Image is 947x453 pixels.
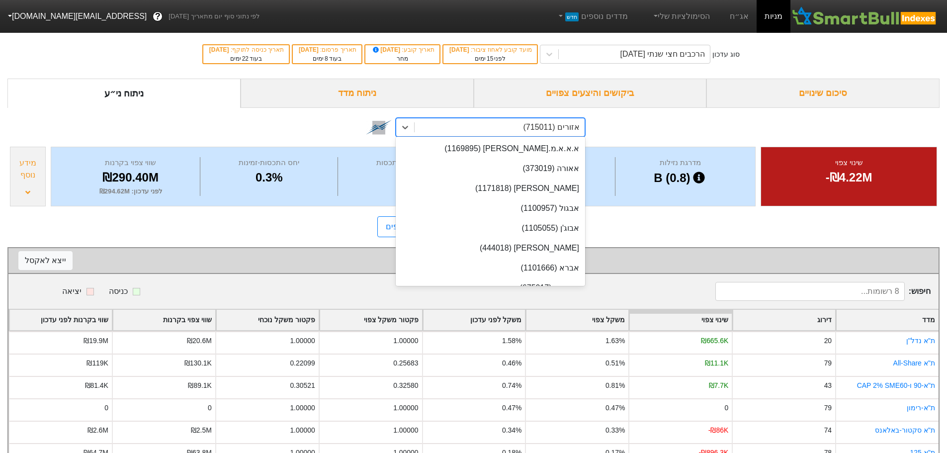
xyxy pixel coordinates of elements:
[104,403,108,413] div: 0
[113,310,215,330] div: Toggle SortBy
[298,45,356,54] div: תאריך פרסום :
[188,380,211,391] div: ₪89.1K
[502,358,521,368] div: 0.46%
[774,169,924,186] div: -₪4.22M
[502,425,521,436] div: 0.34%
[605,358,625,368] div: 0.51%
[397,55,408,62] span: מחר
[448,45,532,54] div: מועד קובע לאחוז ציבור :
[502,403,521,413] div: 0.47%
[208,403,212,413] div: 0
[449,46,471,53] span: [DATE]
[290,336,315,346] div: 1.00000
[620,48,705,60] div: הרכבים חצי שנתי [DATE]
[605,336,625,346] div: 1.63%
[64,169,197,186] div: ₪290.40M
[618,157,743,169] div: מדרגת נזילות
[396,278,585,298] div: אברבוך (675017)
[396,179,585,198] div: [PERSON_NAME] (1171818)
[774,157,924,169] div: שינוי צפוי
[191,425,212,436] div: ₪2.5M
[341,169,468,186] div: 0.6
[109,285,128,297] div: כניסה
[64,186,197,196] div: לפני עדכון : ₪294.62M
[298,54,356,63] div: בעוד ימים
[7,79,241,108] div: ניתוח ני״ע
[13,157,43,181] div: מידע נוסף
[857,381,935,389] a: ת"א-90 ו-CAP 2% SME60
[790,6,939,26] img: SmartBull
[84,336,108,346] div: ₪19.9M
[208,54,284,63] div: בעוד ימים
[875,426,935,434] a: ת''א סקטור-באלאנס
[241,79,474,108] div: ניתוח מדד
[320,310,422,330] div: Toggle SortBy
[605,425,625,436] div: 0.33%
[618,169,743,187] div: B (0.8)
[370,45,434,54] div: תאריך קובע :
[502,336,521,346] div: 1.58%
[448,54,532,63] div: לפני ימים
[553,6,632,26] a: מדדים נוספיםחדש
[487,55,493,62] span: 15
[824,403,832,413] div: 79
[824,336,832,346] div: 20
[290,380,315,391] div: 0.30521
[155,10,161,23] span: ?
[341,157,468,169] div: מספר ימי התכסות
[393,425,418,436] div: 1.00000
[366,114,392,140] img: tase link
[474,79,707,108] div: ביקושים והיצעים צפויים
[393,358,418,368] div: 0.25683
[523,121,580,133] div: אזורים (715011)
[242,55,249,62] span: 22
[64,157,197,169] div: שווי צפוי בקרנות
[86,358,108,368] div: ₪119K
[708,425,728,436] div: -₪86K
[565,12,579,21] span: חדש
[715,282,931,301] span: חיפוש :
[208,45,284,54] div: תאריך כניסה לתוקף :
[715,282,905,301] input: 8 רשומות...
[393,336,418,346] div: 1.00000
[396,258,585,278] div: אברא (1101666)
[423,310,525,330] div: Toggle SortBy
[18,253,929,268] div: שינוי צפוי לפי מדד
[724,403,728,413] div: 0
[526,310,628,330] div: Toggle SortBy
[393,403,418,413] div: 1.00000
[290,403,315,413] div: 1.00000
[824,380,832,391] div: 43
[502,380,521,391] div: 0.74%
[184,358,212,368] div: ₪130.1K
[371,46,402,53] span: [DATE]
[290,425,315,436] div: 1.00000
[733,310,835,330] div: Toggle SortBy
[396,139,585,159] div: א.א.א.מ.[PERSON_NAME] (1169895)
[87,425,108,436] div: ₪2.6M
[396,218,585,238] div: אבוג'ן (1105055)
[701,336,728,346] div: ₪665.6K
[824,425,832,436] div: 74
[325,55,328,62] span: 8
[836,310,939,330] div: Toggle SortBy
[712,49,740,60] div: סוג עדכון
[706,79,940,108] div: סיכום שינויים
[396,159,585,179] div: אאורה (373019)
[62,285,82,297] div: יציאה
[393,380,418,391] div: 0.32580
[605,403,625,413] div: 0.47%
[629,310,732,330] div: Toggle SortBy
[907,404,935,412] a: ת''א-רימון
[396,238,585,258] div: [PERSON_NAME] (444018)
[85,380,108,391] div: ₪81.4K
[377,216,484,237] a: תנאי כניסה למדדים נוספים
[709,380,729,391] div: ₪7.7K
[648,6,714,26] a: הסימולציות שלי
[209,46,231,53] span: [DATE]
[605,380,625,391] div: 0.81%
[396,198,585,218] div: אבגול (1100957)
[893,359,935,367] a: ת''א All-Share
[203,169,335,186] div: 0.3%
[18,251,73,270] button: ייצא לאקסל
